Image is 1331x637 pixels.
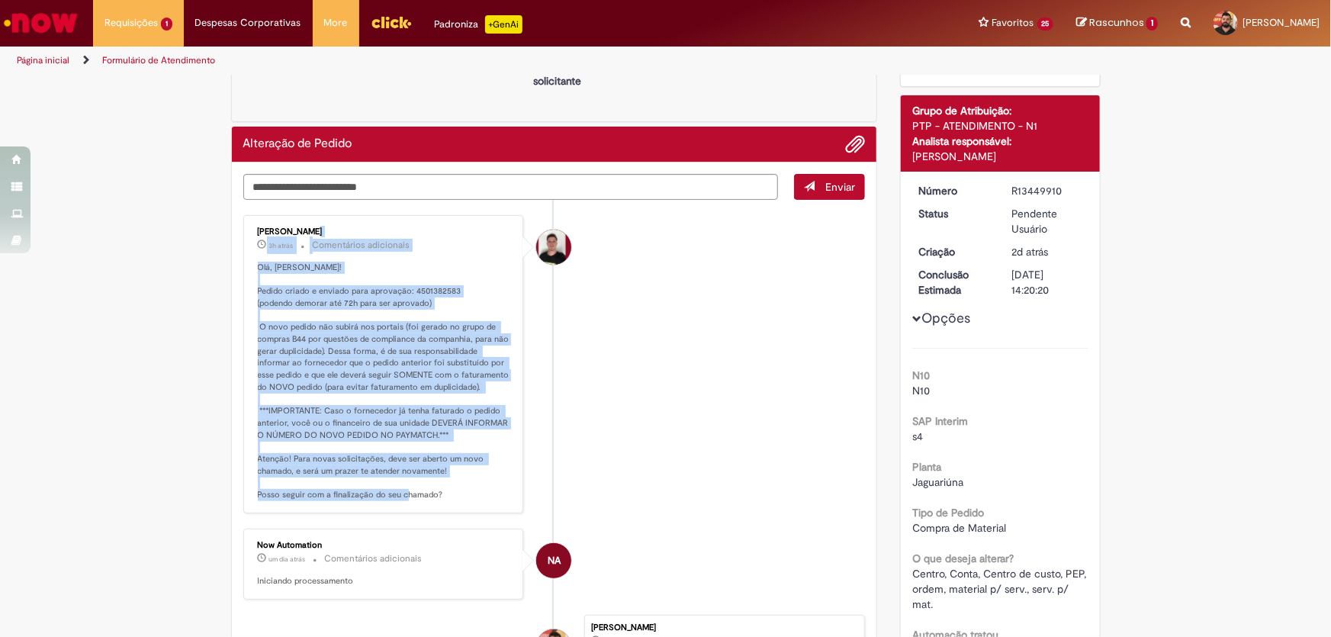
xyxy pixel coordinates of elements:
[907,267,1001,298] dt: Conclusão Estimada
[1012,245,1049,259] time: 26/08/2025 17:20:15
[371,11,412,34] img: click_logo_yellow_360x200.png
[1012,245,1049,259] span: 2d atrás
[912,384,930,397] span: N10
[1037,18,1054,31] span: 25
[2,8,80,38] img: ServiceNow
[912,368,930,382] b: N10
[912,149,1088,164] div: [PERSON_NAME]
[536,230,571,265] div: Matheus Henrique Drudi
[1243,16,1320,29] span: [PERSON_NAME]
[269,555,306,564] span: um dia atrás
[912,506,984,520] b: Tipo de Pedido
[912,134,1088,149] div: Analista responsável:
[912,567,1089,611] span: Centro, Conta, Centro de custo, PEP, ordem, material p/ serv., serv. p/ mat.
[161,18,172,31] span: 1
[907,244,1001,259] dt: Criação
[845,134,865,154] button: Adicionar anexos
[912,475,963,489] span: Jaguariúna
[1012,206,1083,236] div: Pendente Usuário
[258,575,512,587] p: Iniciando processamento
[243,137,352,151] h2: Alteração de Pedido Histórico de tíquete
[907,206,1001,221] dt: Status
[912,521,1006,535] span: Compra de Material
[548,542,561,579] span: NA
[104,15,158,31] span: Requisições
[912,103,1088,118] div: Grupo de Atribuição:
[258,541,512,550] div: Now Automation
[992,15,1034,31] span: Favoritos
[1012,244,1083,259] div: 26/08/2025 17:20:15
[1076,16,1158,31] a: Rascunhos
[435,15,522,34] div: Padroniza
[912,414,968,428] b: SAP Interim
[591,623,857,632] div: [PERSON_NAME]
[825,180,855,194] span: Enviar
[1012,183,1083,198] div: R13449910
[258,227,512,236] div: [PERSON_NAME]
[1146,17,1158,31] span: 1
[907,183,1001,198] dt: Número
[485,15,522,34] p: +GenAi
[912,118,1088,134] div: PTP - ATENDIMENTO - N1
[1089,15,1144,30] span: Rascunhos
[269,241,294,250] span: 3h atrás
[258,262,512,501] p: Olá, [PERSON_NAME]! Pedido criado e enviado para aprovação: 4501382583 (podendo demorar até 72h p...
[325,552,423,565] small: Comentários adicionais
[912,552,1014,565] b: O que deseja alterar?
[912,429,923,443] span: s4
[536,543,571,578] div: Now Automation
[794,174,865,200] button: Enviar
[102,54,215,66] a: Formulário de Atendimento
[313,239,410,252] small: Comentários adicionais
[195,15,301,31] span: Despesas Corporativas
[269,555,306,564] time: 27/08/2025 10:32:45
[912,460,941,474] b: Planta
[11,47,876,75] ul: Trilhas de página
[243,174,779,200] textarea: Digite sua mensagem aqui...
[1012,267,1083,298] div: [DATE] 14:20:20
[324,15,348,31] span: More
[17,54,69,66] a: Página inicial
